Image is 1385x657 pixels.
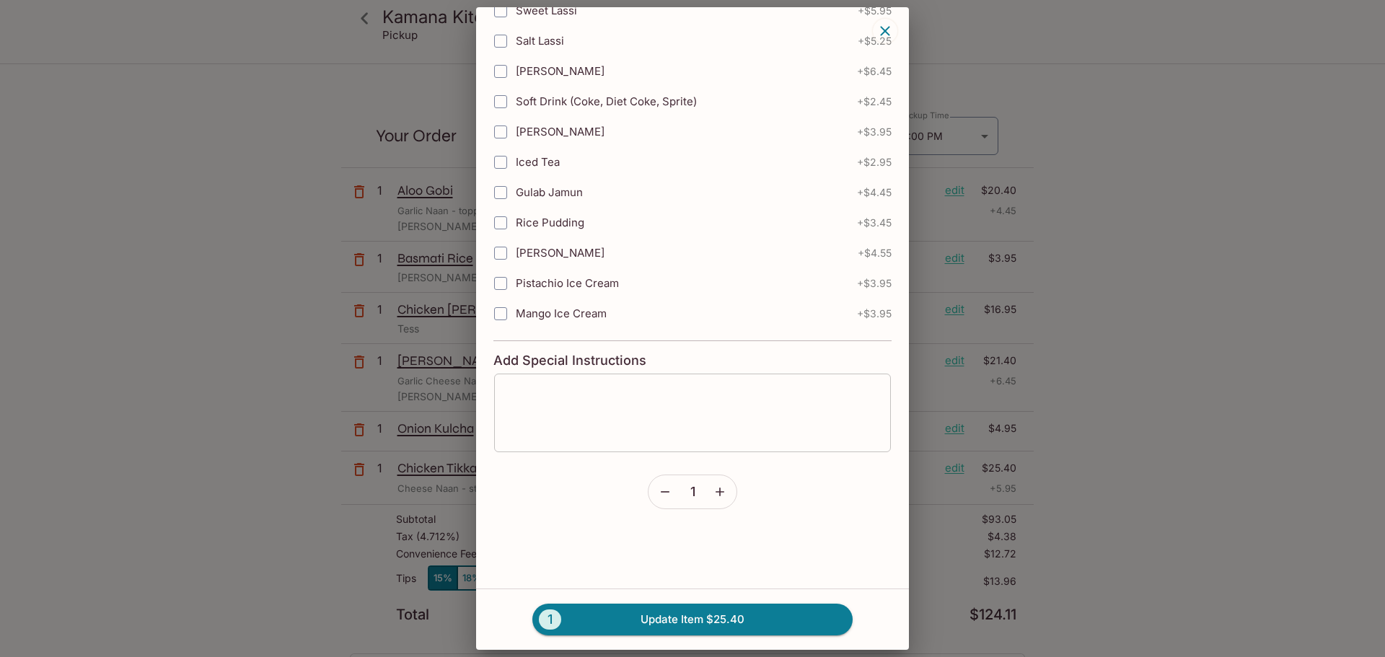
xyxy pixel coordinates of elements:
span: Pistachio Ice Cream [516,276,619,290]
span: + $4.45 [857,187,892,198]
span: Soft Drink (Coke, Diet Coke, Sprite) [516,94,697,108]
button: 1Update Item $25.40 [532,604,853,635]
span: + $2.45 [857,96,892,107]
span: + $4.55 [858,247,892,259]
span: + $6.45 [857,66,892,77]
span: [PERSON_NAME] [516,246,604,260]
span: + $5.25 [858,35,892,47]
span: + $3.95 [857,278,892,289]
span: + $2.95 [857,156,892,168]
span: + $3.45 [857,217,892,229]
span: Sweet Lassi [516,4,577,17]
span: Salt Lassi [516,34,564,48]
span: Gulab Jamun [516,185,583,199]
h4: Add Special Instructions [493,353,892,369]
span: 1 [690,484,695,500]
span: [PERSON_NAME] [516,125,604,138]
span: + $3.95 [857,308,892,319]
span: Iced Tea [516,155,560,169]
span: 1 [539,609,561,630]
span: Mango Ice Cream [516,307,607,320]
span: Rice Pudding [516,216,584,229]
span: [PERSON_NAME] [516,64,604,78]
span: + $5.95 [858,5,892,17]
span: + $3.95 [857,126,892,138]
